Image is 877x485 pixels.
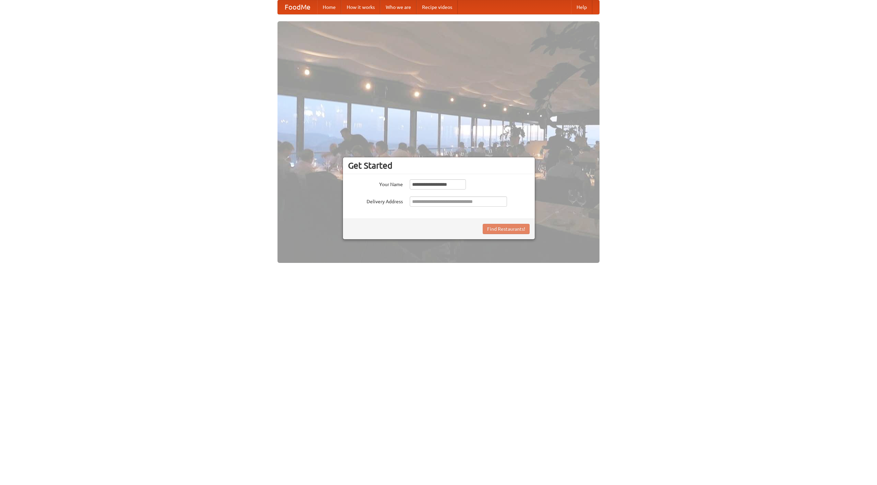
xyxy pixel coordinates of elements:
a: Home [317,0,341,14]
a: Recipe videos [417,0,458,14]
a: Who we are [380,0,417,14]
h3: Get Started [348,160,530,171]
label: Delivery Address [348,196,403,205]
a: Help [571,0,592,14]
a: How it works [341,0,380,14]
a: FoodMe [278,0,317,14]
label: Your Name [348,179,403,188]
button: Find Restaurants! [483,224,530,234]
